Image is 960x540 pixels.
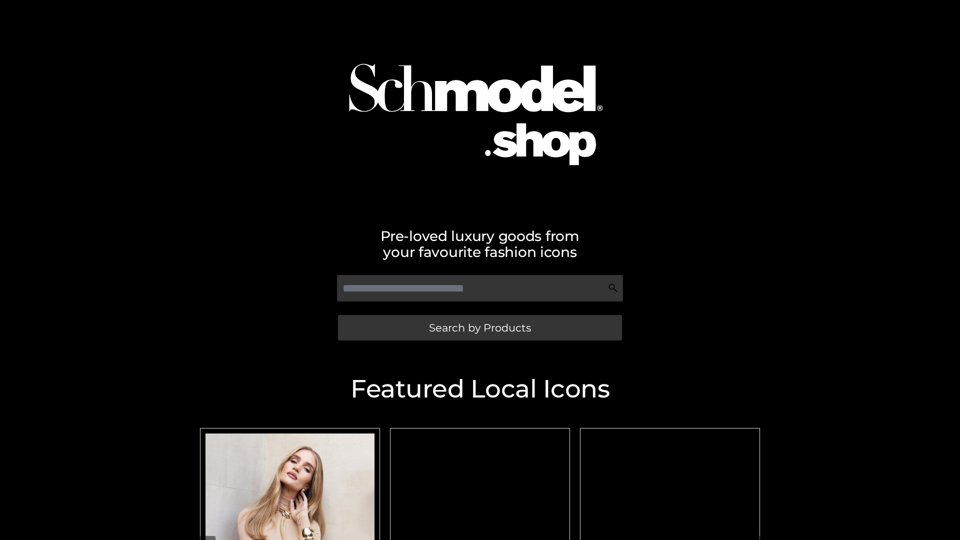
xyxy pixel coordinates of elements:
a: Search by Products [338,315,622,340]
h2: Featured Local Icons​ [195,376,765,401]
h2: Pre-loved luxury goods from your favourite fashion icons [195,228,765,260]
img: Search Icon [608,283,618,293]
span: Search by Products [429,322,531,333]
